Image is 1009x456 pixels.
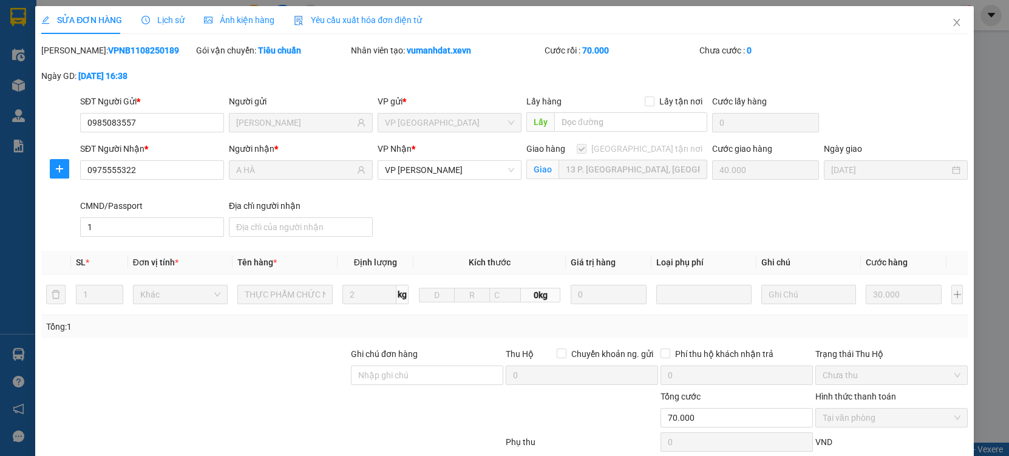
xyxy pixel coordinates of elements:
[229,199,373,213] div: Địa chỉ người nhận
[582,46,609,55] b: 70.000
[545,44,697,57] div: Cước rồi :
[46,320,390,333] div: Tổng: 1
[815,437,832,447] span: VND
[204,15,274,25] span: Ảnh kiện hàng
[236,116,355,129] input: Tên người gửi
[940,6,974,40] button: Close
[80,199,224,213] div: CMND/Passport
[41,16,50,24] span: edit
[815,347,968,361] div: Trạng thái Thu Hộ
[419,288,455,302] input: D
[824,144,862,154] label: Ngày giao
[80,95,224,108] div: SĐT Người Gửi
[756,251,861,274] th: Ghi chú
[50,164,69,174] span: plus
[815,392,896,401] label: Hình thức thanh toán
[747,46,752,55] b: 0
[141,15,185,25] span: Lịch sử
[571,285,647,304] input: 0
[76,257,86,267] span: SL
[41,69,194,83] div: Ngày GD:
[294,16,304,26] img: icon
[385,161,514,179] span: VP Lê Duẩn
[566,347,658,361] span: Chuyển khoản ng. gửi
[521,288,560,302] span: 0kg
[46,285,66,304] button: delete
[526,112,554,132] span: Lấy
[489,288,521,302] input: C
[670,347,778,361] span: Phí thu hộ khách nhận trả
[229,142,373,155] div: Người nhận
[396,285,409,304] span: kg
[586,142,707,155] span: [GEOGRAPHIC_DATA] tận nơi
[661,392,701,401] span: Tổng cước
[454,288,490,302] input: R
[506,349,534,359] span: Thu Hộ
[229,95,373,108] div: Người gửi
[559,160,707,179] input: Giao tận nơi
[823,366,960,384] span: Chưa thu
[236,163,355,177] input: Tên người nhận
[141,16,150,24] span: clock-circle
[761,285,857,304] input: Ghi Chú
[952,18,962,27] span: close
[357,166,365,174] span: user
[80,142,224,155] div: SĐT Người Nhận
[237,285,333,304] input: VD: Bàn, Ghế
[712,113,819,132] input: Cước lấy hàng
[831,163,950,177] input: Ngày giao
[41,44,194,57] div: [PERSON_NAME]:
[526,97,562,106] span: Lấy hàng
[41,15,122,25] span: SỬA ĐƠN HÀNG
[407,46,471,55] b: vumanhdat.xevn
[526,160,559,179] span: Giao
[571,257,616,267] span: Giá trị hàng
[385,114,514,132] span: VP Ninh Bình
[258,46,301,55] b: Tiêu chuẩn
[294,15,422,25] span: Yêu cầu xuất hóa đơn điện tử
[526,144,565,154] span: Giao hàng
[351,366,503,385] input: Ghi chú đơn hàng
[866,257,908,267] span: Cước hàng
[108,46,179,55] b: VPNB1108250189
[351,44,542,57] div: Nhân viên tạo:
[823,409,960,427] span: Tại văn phòng
[354,257,397,267] span: Định lượng
[133,257,178,267] span: Đơn vị tính
[378,95,521,108] div: VP gửi
[378,144,412,154] span: VP Nhận
[866,285,942,304] input: 0
[469,257,511,267] span: Kích thước
[712,144,772,154] label: Cước giao hàng
[196,44,348,57] div: Gói vận chuyển:
[712,97,767,106] label: Cước lấy hàng
[712,160,819,180] input: Cước giao hàng
[699,44,852,57] div: Chưa cước :
[651,251,756,274] th: Loại phụ phí
[140,285,221,304] span: Khác
[357,118,365,127] span: user
[554,112,707,132] input: Dọc đường
[50,159,69,179] button: plus
[237,257,277,267] span: Tên hàng
[204,16,212,24] span: picture
[654,95,707,108] span: Lấy tận nơi
[351,349,418,359] label: Ghi chú đơn hàng
[78,71,127,81] b: [DATE] 16:38
[229,217,373,237] input: Địa chỉ của người nhận
[951,285,963,304] button: plus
